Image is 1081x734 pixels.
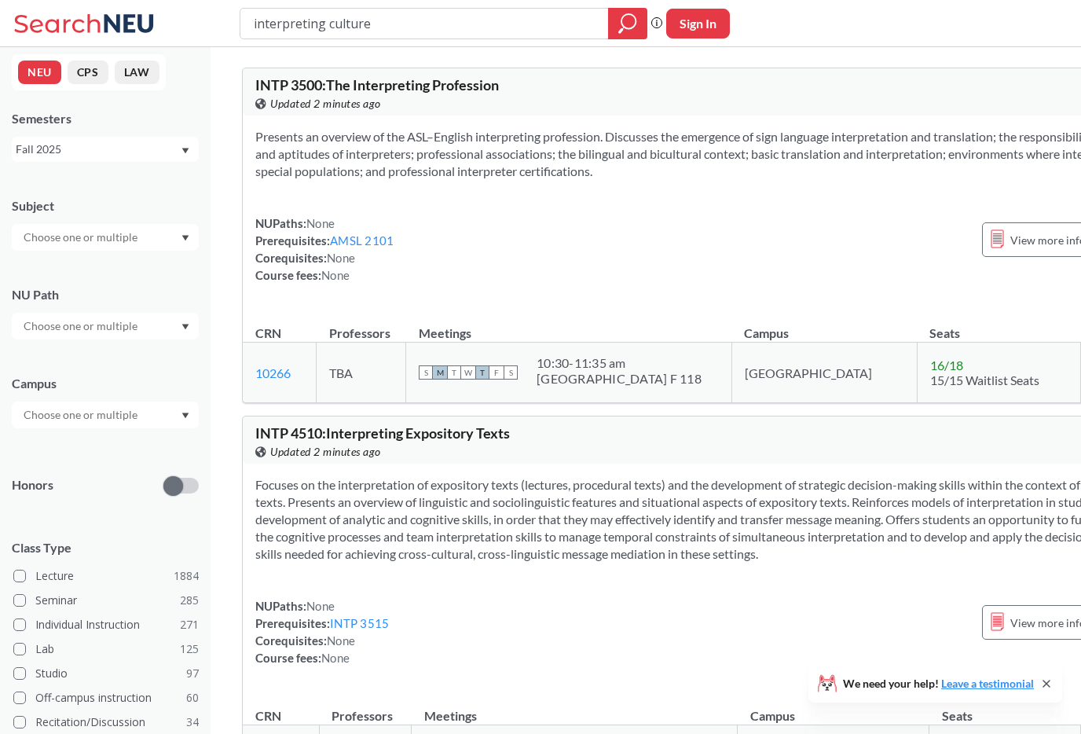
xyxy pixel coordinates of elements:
[252,10,597,37] input: Class, professor, course number, "phrase"
[306,216,335,230] span: None
[412,692,738,725] th: Meetings
[930,358,963,373] span: 16 / 18
[186,714,199,731] span: 34
[186,689,199,706] span: 60
[255,325,281,342] div: CRN
[270,443,381,461] span: Updated 2 minutes ago
[475,365,489,380] span: T
[115,61,159,84] button: LAW
[330,233,394,248] a: AMSL 2101
[929,692,1081,725] th: Seats
[13,712,199,732] label: Recitation/Discussion
[12,375,199,392] div: Campus
[537,355,702,371] div: 10:30 - 11:35 am
[255,597,389,666] div: NUPaths: Prerequisites: Corequisites: Course fees:
[180,640,199,658] span: 125
[12,224,199,251] div: Dropdown arrow
[16,317,148,336] input: Choose one or multiple
[447,365,461,380] span: T
[12,402,199,428] div: Dropdown arrow
[255,76,499,94] span: INTP 3500 : The Interpreting Profession
[186,665,199,682] span: 97
[537,371,702,387] div: [GEOGRAPHIC_DATA] F 118
[12,197,199,215] div: Subject
[12,476,53,494] p: Honors
[327,633,355,648] span: None
[12,137,199,162] div: Fall 2025Dropdown arrow
[181,324,189,330] svg: Dropdown arrow
[181,413,189,419] svg: Dropdown arrow
[180,592,199,609] span: 285
[255,424,510,442] span: INTP 4510 : Interpreting Expository Texts
[306,599,335,613] span: None
[419,365,433,380] span: S
[666,9,730,39] button: Sign In
[16,406,148,424] input: Choose one or multiple
[12,110,199,127] div: Semesters
[18,61,61,84] button: NEU
[12,539,199,556] span: Class Type
[406,309,732,343] th: Meetings
[461,365,475,380] span: W
[13,663,199,684] label: Studio
[13,566,199,586] label: Lecture
[330,616,389,630] a: INTP 3515
[12,286,199,303] div: NU Path
[618,13,637,35] svg: magnifying glass
[504,365,518,380] span: S
[16,141,180,158] div: Fall 2025
[327,251,355,265] span: None
[843,678,1034,689] span: We need your help!
[181,148,189,154] svg: Dropdown arrow
[270,95,381,112] span: Updated 2 minutes ago
[941,677,1034,690] a: Leave a testimonial
[317,343,406,403] td: TBA
[930,373,1039,387] span: 15/15 Waitlist Seats
[731,343,917,403] td: [GEOGRAPHIC_DATA]
[13,639,199,659] label: Lab
[255,707,281,725] div: CRN
[255,365,291,380] a: 10266
[255,215,394,284] div: NUPaths: Prerequisites: Corequisites: Course fees:
[13,615,199,635] label: Individual Instruction
[319,692,412,725] th: Professors
[12,313,199,339] div: Dropdown arrow
[317,309,406,343] th: Professors
[68,61,108,84] button: CPS
[16,228,148,247] input: Choose one or multiple
[433,365,447,380] span: M
[608,8,647,39] div: magnifying glass
[731,309,917,343] th: Campus
[489,365,504,380] span: F
[321,268,350,282] span: None
[13,688,199,708] label: Off-campus instruction
[180,616,199,633] span: 271
[181,235,189,241] svg: Dropdown arrow
[738,692,929,725] th: Campus
[917,309,1080,343] th: Seats
[321,651,350,665] span: None
[13,590,199,611] label: Seminar
[174,567,199,585] span: 1884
